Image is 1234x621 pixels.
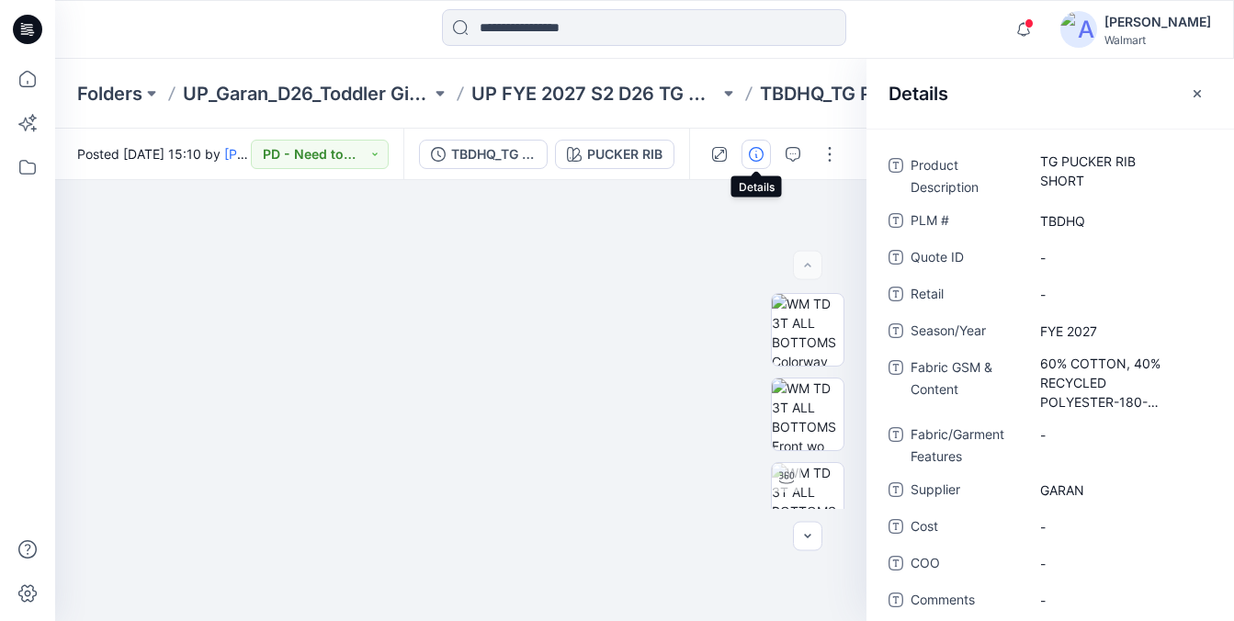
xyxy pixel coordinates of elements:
a: [PERSON_NAME] [224,146,328,162]
span: PLM # [911,209,1021,235]
img: eyJhbGciOiJIUzI1NiIsImtpZCI6IjAiLCJzbHQiOiJzZXMiLCJ0eXAiOiJKV1QifQ.eyJkYXRhIjp7InR5cGUiOiJzdG9yYW... [2,125,921,621]
a: Folders [77,81,142,107]
span: - [1040,591,1200,610]
span: - [1040,554,1200,573]
span: Cost [911,515,1021,541]
span: TBDHQ [1040,211,1200,231]
span: - [1040,517,1200,536]
div: Walmart [1104,33,1211,47]
button: Details [742,140,771,169]
span: Quote ID [911,246,1021,272]
span: FYE 2027 [1040,322,1200,341]
h2: Details [889,83,948,105]
img: avatar [1060,11,1097,48]
a: UP_Garan_D26_Toddler Girl_Wonder_Nation [183,81,431,107]
span: Fabric/Garment Features [911,423,1021,468]
img: WM TD 3T ALL BOTTOMS Turntable with Avatar [772,463,843,535]
img: WM TD 3T ALL BOTTOMS Front wo Avatar [772,378,843,450]
span: Retail [911,283,1021,309]
a: UP FYE 2027 S2 D26 TG Hanging Garan [471,81,719,107]
span: Comments [911,589,1021,615]
span: Supplier [911,479,1021,504]
span: COO [911,552,1021,578]
img: WM TD 3T ALL BOTTOMS Colorway wo Avatar [772,294,843,366]
div: PUCKER RIB [587,144,662,164]
button: TBDHQ_TG KNIT SHORT_TG8056-R2 [419,140,548,169]
div: [PERSON_NAME] [1104,11,1211,33]
span: - [1040,285,1200,304]
button: PUCKER RIB [555,140,674,169]
div: TBDHQ_TG KNIT SHORT_TG8056-R2 [451,144,536,164]
span: 60% COTTON, 40% RECYCLED POLYESTER-180-GSM-MINI PUCKER RIB [1040,354,1200,412]
span: Fabric GSM & Content [911,356,1021,412]
p: TBDHQ_TG PUCKER RIB SHORT [760,81,1008,107]
span: - [1040,248,1200,267]
span: GARAN [1040,480,1200,500]
span: Season/Year [911,320,1021,345]
span: TG PUCKER RIB SHORT [1040,152,1200,190]
span: - [1040,425,1200,445]
span: Posted [DATE] 15:10 by [77,144,251,164]
span: Product Description [911,154,1021,198]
